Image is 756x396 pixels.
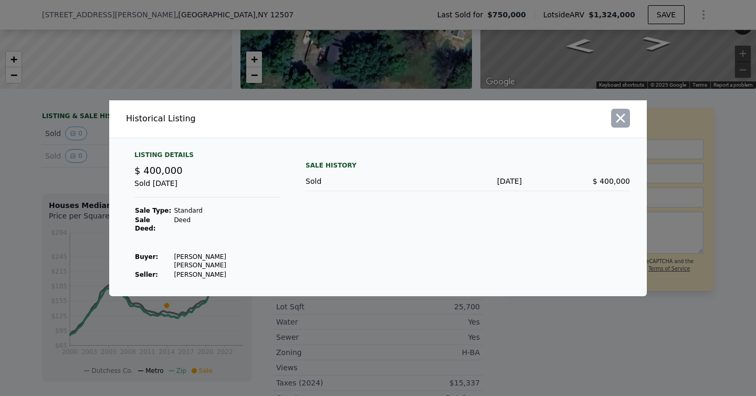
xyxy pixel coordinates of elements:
strong: Sale Type: [135,207,171,214]
div: Historical Listing [126,112,374,125]
strong: Seller : [135,271,158,278]
span: $ 400,000 [134,165,183,176]
div: [DATE] [414,176,522,186]
td: Standard [173,206,280,215]
div: Sold [306,176,414,186]
strong: Buyer : [135,253,158,260]
div: Listing Details [134,151,280,163]
td: [PERSON_NAME] [PERSON_NAME] [173,252,280,270]
div: Sold [DATE] [134,178,280,197]
span: $ 400,000 [593,177,630,185]
td: [PERSON_NAME] [173,270,280,279]
div: Sale History [306,159,630,172]
td: Deed [173,215,280,233]
strong: Sale Deed: [135,216,156,232]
